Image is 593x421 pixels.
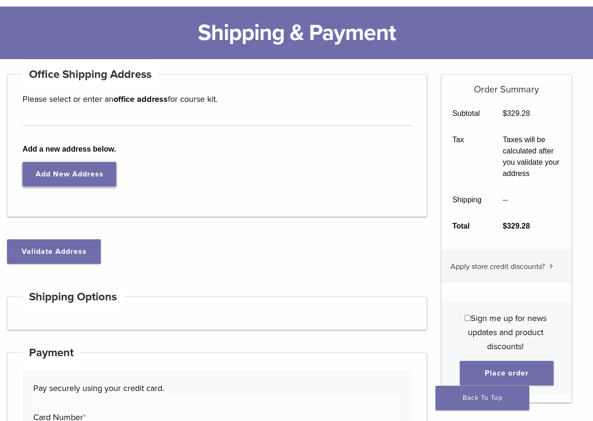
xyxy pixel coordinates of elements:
input: Sign me up for news updates and product discounts! [465,315,471,321]
bdi: 329.28 [503,109,530,117]
th: Tax [442,127,492,187]
span: $ [503,222,507,230]
h4: Office Shipping Address [23,63,158,86]
p: Please select or enter an for course kit. [23,92,412,106]
button: Validate Address [7,239,101,264]
h5: Order Summary [442,75,571,95]
span: $ [503,109,507,117]
span: Apply store credit discounts? [450,262,545,271]
bdi: 329.28 [503,222,530,230]
a: Back To Top [435,386,529,410]
td: Taxes will be calculated after you validate your address [492,127,571,187]
a: Add New Address [23,162,116,186]
img: caret.svg [549,264,553,268]
th: Subtotal [442,100,492,127]
strong: office address [113,94,168,104]
span: -- [503,196,508,204]
h4: Shipping Options [23,286,124,308]
h4: Payment [23,342,81,364]
p: Pay securely using your credit card. [33,381,401,395]
span: Sign me up for news updates and product discounts! [468,313,547,352]
button: Place order [460,361,554,385]
th: Total [442,213,492,239]
b: Add a new address below. [23,144,412,155]
th: Shipping [442,187,492,213]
